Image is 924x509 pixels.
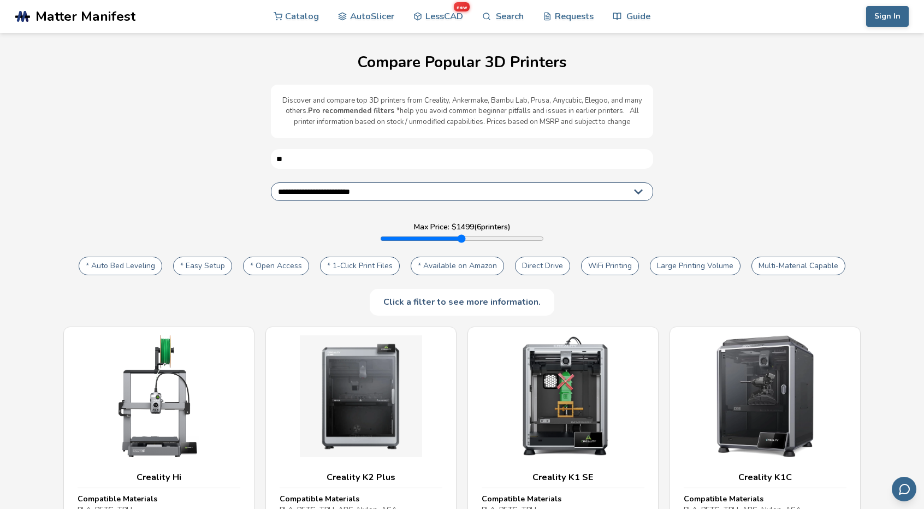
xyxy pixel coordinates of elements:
h3: Creality K1C [684,472,846,483]
button: Sign In [866,6,909,27]
button: Large Printing Volume [650,257,741,275]
span: new [453,2,471,12]
div: Click a filter to see more information. [370,289,554,315]
button: * Easy Setup [173,257,232,275]
span: Matter Manifest [35,9,135,24]
h3: Creality K2 Plus [280,472,442,483]
label: Max Price: $ 1499 ( 6 printers) [414,223,511,232]
p: Discover and compare top 3D printers from Creality, Ankermake, Bambu Lab, Prusa, Anycubic, Elegoo... [282,96,642,128]
h3: Creality K1 SE [482,472,644,483]
button: Multi-Material Capable [751,257,845,275]
button: Send feedback via email [892,477,916,501]
b: Pro recommended filters * [308,106,400,116]
button: Direct Drive [515,257,570,275]
button: * Auto Bed Leveling [79,257,162,275]
strong: Compatible Materials [280,494,359,504]
strong: Compatible Materials [684,494,763,504]
button: * Available on Amazon [411,257,504,275]
button: * 1-Click Print Files [320,257,400,275]
h1: Compare Popular 3D Printers [11,54,913,71]
strong: Compatible Materials [78,494,157,504]
h3: Creality Hi [78,472,240,483]
button: * Open Access [243,257,309,275]
button: WiFi Printing [581,257,639,275]
strong: Compatible Materials [482,494,561,504]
